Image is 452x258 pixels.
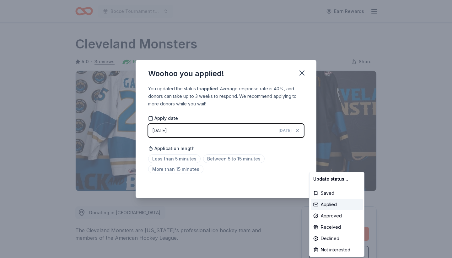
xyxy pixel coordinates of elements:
div: Received [311,222,363,233]
div: Approved [311,210,363,222]
div: Update status... [311,173,363,185]
div: Not interested [311,244,363,255]
div: Declined [311,233,363,244]
div: Saved [311,188,363,199]
span: Bocce Tournament to Stop Trafficking [110,8,161,15]
div: Applied [311,199,363,210]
